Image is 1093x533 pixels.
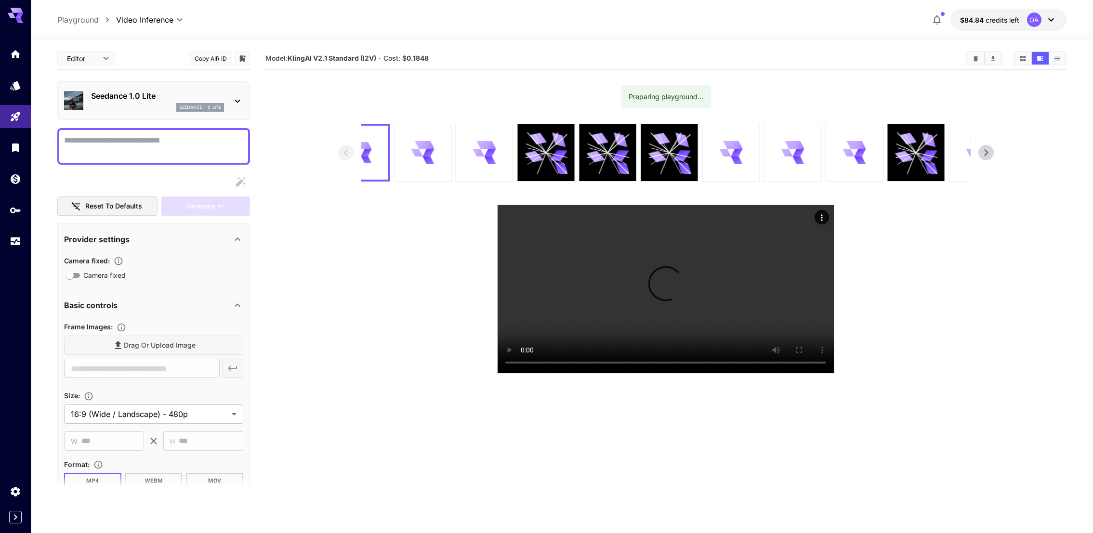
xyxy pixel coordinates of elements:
span: Model: [265,54,376,62]
span: Format : [64,460,90,468]
span: $84.84 [960,16,986,24]
button: Show media in grid view [1014,52,1031,65]
button: Show media in list view [1049,52,1066,65]
span: Cost: $ [383,54,429,62]
span: Camera fixed : [64,257,110,265]
button: Add to library [238,52,247,64]
button: Reset to defaults [57,196,158,216]
span: Video Inference [116,14,173,26]
span: W [71,436,78,447]
b: KlingAI V2.1 Standard (I2V) [288,54,376,62]
div: Actions [815,210,829,224]
p: Seedance 1.0 Lite [91,90,224,102]
div: Seedance 1.0 Liteseedance_1_0_lite [64,86,243,116]
button: $84.84359OA [950,9,1067,31]
button: Upload frame images. [113,323,130,332]
div: Wallet [10,173,21,185]
b: 0.1848 [407,54,429,62]
div: Playground [10,111,21,123]
button: MOV [186,473,243,489]
button: Choose the file format for the output video. [90,460,107,469]
div: Home [10,48,21,60]
div: Basic controls [64,294,243,317]
div: Library [10,142,21,154]
a: Playground [57,14,99,26]
button: WEBM [125,473,183,489]
button: Copy AIR ID [189,52,232,65]
div: Models [10,79,21,91]
div: Settings [10,485,21,497]
span: Editor [67,53,97,64]
p: Basic controls [64,299,118,311]
div: Show media in grid viewShow media in video viewShow media in list view [1014,51,1067,65]
div: OA [1027,13,1041,27]
button: Clear All [967,52,984,65]
span: 16:9 (Wide / Landscape) - 480p [71,408,228,420]
div: $84.84359 [960,15,1019,25]
p: Provider settings [64,234,130,245]
span: Size : [64,391,80,400]
nav: breadcrumb [57,14,116,26]
p: seedance_1_0_lite [179,104,221,111]
p: · [379,52,381,64]
span: credits left [986,16,1019,24]
span: Frame Images : [64,323,113,331]
div: Preparing playground... [629,88,703,105]
span: H [170,436,175,447]
span: Camera fixed [83,270,126,280]
button: Adjust the dimensions of the generated image by specifying its width and height in pixels, or sel... [80,391,97,401]
div: API Keys [10,204,21,216]
button: Expand sidebar [9,511,22,523]
div: Usage [10,235,21,247]
button: Show media in video view [1032,52,1049,65]
div: Provider settings [64,228,243,251]
button: Download All [985,52,1001,65]
div: Clear AllDownload All [966,51,1002,65]
button: MP4 [64,473,121,489]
